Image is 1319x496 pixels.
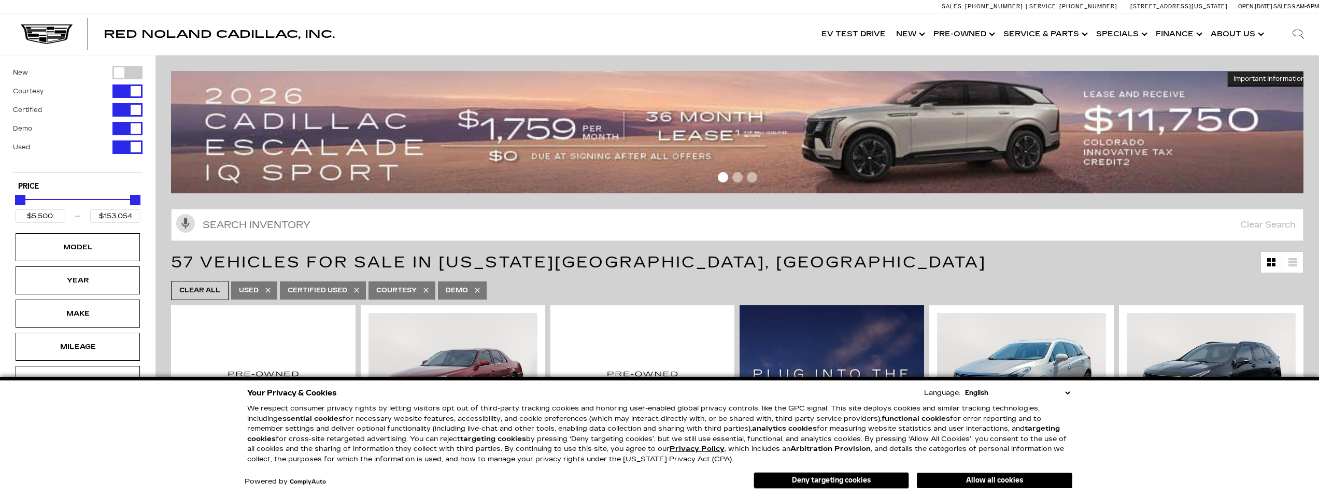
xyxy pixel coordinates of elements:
p: We respect consumer privacy rights by letting visitors opt out of third-party tracking cookies an... [247,404,1072,464]
span: Certified Used [288,284,347,297]
input: Minimum [15,209,65,223]
button: Important Information [1227,71,1311,87]
span: Sales: [1273,3,1292,10]
img: 2509-September-FOM-Escalade-IQ-Lease9 [171,71,1311,193]
span: Open [DATE] [1238,3,1272,10]
input: Maximum [90,209,140,223]
label: Used [13,142,30,152]
svg: Click to toggle on voice search [176,214,195,233]
div: Model [52,242,104,253]
img: 2018 Cadillac XT5 Premium Luxury AWD [937,313,1106,440]
span: Courtesy [376,284,417,297]
span: Clear All [179,284,220,297]
img: Cadillac Dark Logo with Cadillac White Text [21,24,73,44]
label: Certified [13,105,42,115]
span: Demo [446,284,468,297]
select: Language Select [962,388,1072,398]
div: Language: [924,390,960,396]
a: [STREET_ADDRESS][US_STATE] [1130,3,1228,10]
a: Pre-Owned [928,13,998,55]
div: Minimum Price [15,195,25,205]
div: Make [52,308,104,319]
button: Allow all cookies [917,473,1072,488]
div: Filter by Vehicle Type [13,66,143,172]
span: Go to slide 1 [718,172,728,182]
img: 2020 Cadillac XT4 Premium Luxury [558,313,727,443]
strong: analytics cookies [752,424,817,433]
img: 2022 Cadillac XT4 Sport [1127,313,1296,440]
label: Demo [13,123,32,134]
label: Courtesy [13,86,44,96]
input: Search Inventory [171,209,1303,241]
a: Service: [PHONE_NUMBER] [1026,4,1120,9]
a: EV Test Drive [816,13,891,55]
span: Sales: [942,3,963,10]
div: MileageMileage [16,333,140,361]
a: About Us [1205,13,1267,55]
a: Service & Parts [998,13,1091,55]
div: EngineEngine [16,366,140,394]
img: 2011 Cadillac DTS Platinum Collection [368,313,537,440]
strong: essential cookies [278,415,343,423]
div: Price [15,191,140,223]
a: New [891,13,928,55]
span: Red Noland Cadillac, Inc. [104,28,335,40]
a: ComplyAuto [290,479,326,485]
strong: Arbitration Provision [790,445,871,453]
span: Used [239,284,259,297]
a: Red Noland Cadillac, Inc. [104,29,335,39]
strong: targeting cookies [247,424,1060,443]
h5: Price [18,182,137,191]
span: Service: [1029,3,1058,10]
div: Year [52,275,104,286]
strong: functional cookies [882,415,950,423]
span: Go to slide 2 [732,172,743,182]
label: New [13,67,28,78]
img: 2014 Cadillac XTS PREM [179,313,348,443]
span: Important Information [1233,75,1305,83]
a: Finance [1151,13,1205,55]
span: Go to slide 3 [747,172,757,182]
div: Maximum Price [130,195,140,205]
span: 9 AM-6 PM [1292,3,1319,10]
div: MakeMake [16,300,140,328]
a: Specials [1091,13,1151,55]
div: Powered by [245,478,326,485]
span: [PHONE_NUMBER] [1059,3,1117,10]
strong: targeting cookies [460,435,526,443]
a: Privacy Policy [670,445,725,453]
span: 57 Vehicles for Sale in [US_STATE][GEOGRAPHIC_DATA], [GEOGRAPHIC_DATA] [171,253,986,272]
button: Deny targeting cookies [754,472,909,489]
div: Mileage [52,341,104,352]
div: ModelModel [16,233,140,261]
a: Sales: [PHONE_NUMBER] [942,4,1026,9]
span: Your Privacy & Cookies [247,386,337,400]
span: [PHONE_NUMBER] [965,3,1023,10]
div: YearYear [16,266,140,294]
div: Engine [52,374,104,386]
